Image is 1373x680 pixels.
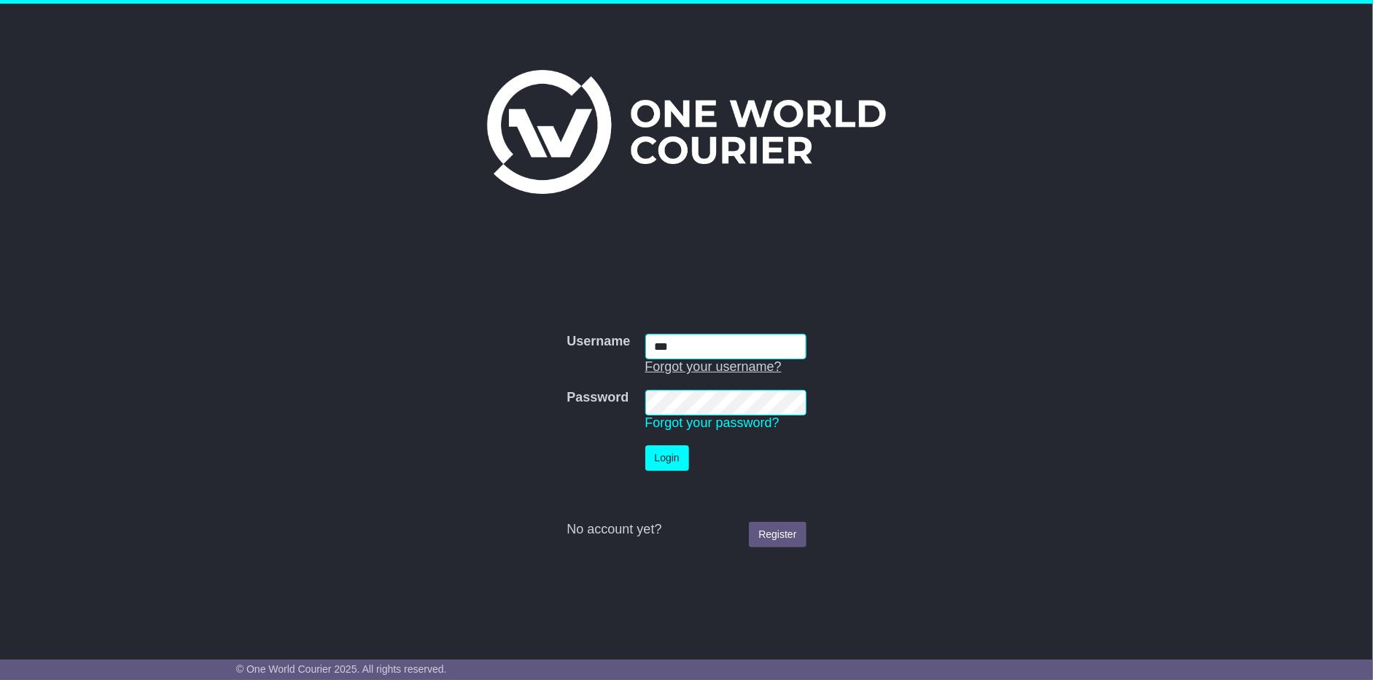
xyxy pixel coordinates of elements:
label: Username [567,334,630,350]
a: Forgot your password? [645,415,779,430]
a: Forgot your username? [645,359,782,374]
a: Register [749,522,806,547]
label: Password [567,390,629,406]
img: One World [487,70,885,194]
span: © One World Courier 2025. All rights reserved. [236,663,447,675]
div: No account yet? [567,522,806,538]
button: Login [645,445,689,471]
